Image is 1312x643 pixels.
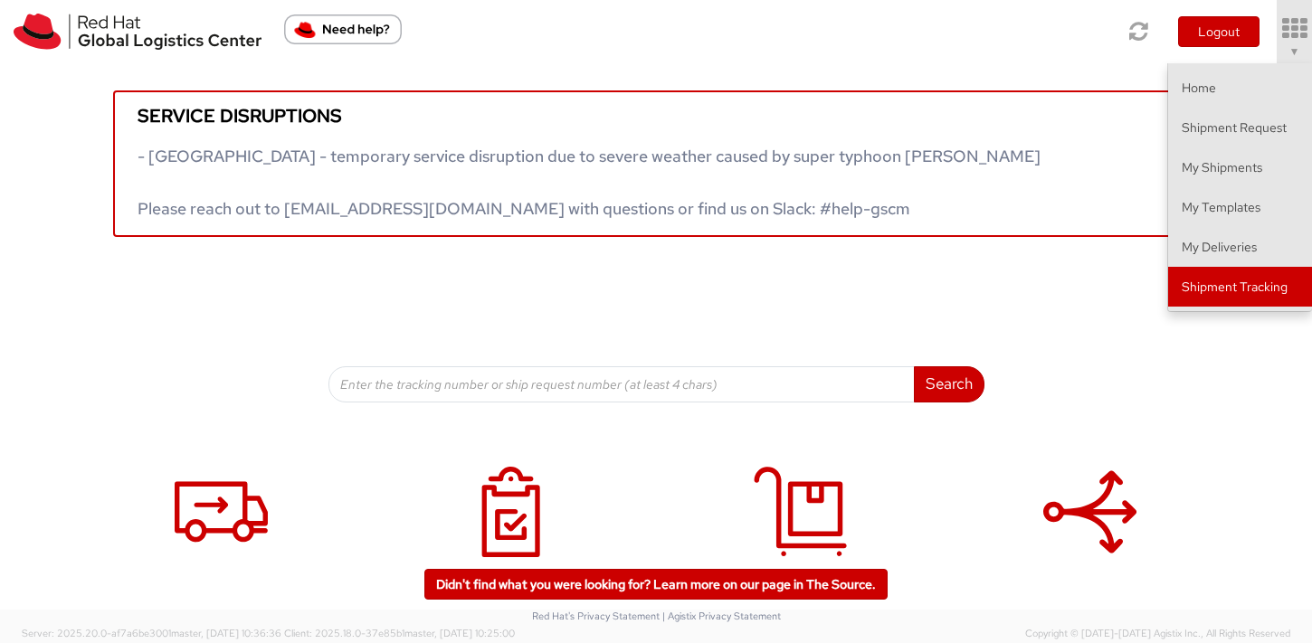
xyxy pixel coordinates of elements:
[955,448,1226,617] a: Batch Shipping Guide
[1168,227,1312,267] a: My Deliveries
[284,14,402,44] button: Need help?
[1168,108,1312,147] a: Shipment Request
[171,627,281,639] span: master, [DATE] 10:36:36
[424,569,888,600] a: Didn't find what you were looking for? Learn more on our page in The Source.
[14,14,261,50] img: rh-logistics-00dfa346123c4ec078e1.svg
[86,448,357,617] a: Shipment Request
[914,366,984,402] button: Search
[284,627,515,639] span: Client: 2025.18.0-37e85b1
[404,627,515,639] span: master, [DATE] 10:25:00
[1168,68,1312,108] a: Home
[1289,44,1300,59] span: ▼
[1168,147,1312,187] a: My Shipments
[1168,267,1312,307] a: Shipment Tracking
[376,448,647,617] a: My Shipments
[22,627,281,639] span: Server: 2025.20.0-af7a6be3001
[138,106,1174,126] h5: Service disruptions
[662,610,781,622] a: | Agistix Privacy Statement
[113,90,1199,237] a: Service disruptions - [GEOGRAPHIC_DATA] - temporary service disruption due to severe weather caus...
[665,448,936,617] a: My Deliveries
[1178,16,1260,47] button: Logout
[138,146,1041,219] span: - [GEOGRAPHIC_DATA] - temporary service disruption due to severe weather caused by super typhoon ...
[532,610,660,622] a: Red Hat's Privacy Statement
[1168,187,1312,227] a: My Templates
[328,366,915,402] input: Enter the tracking number or ship request number (at least 4 chars)
[1025,627,1290,641] span: Copyright © [DATE]-[DATE] Agistix Inc., All Rights Reserved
